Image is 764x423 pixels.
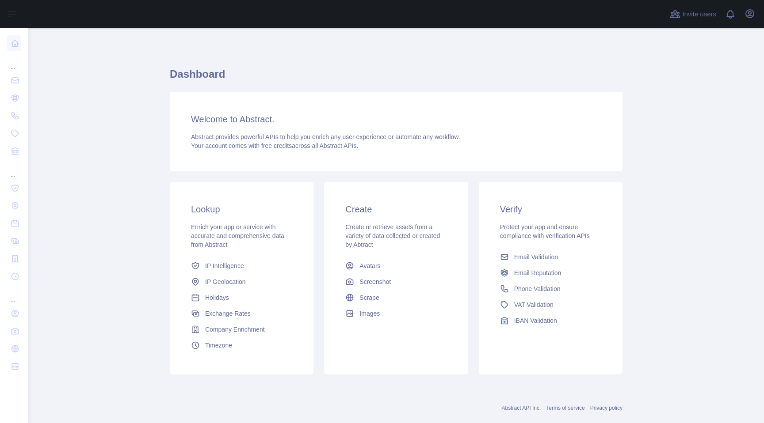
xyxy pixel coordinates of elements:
[514,253,558,261] span: Email Validation
[205,261,244,270] span: IP Intelligence
[205,341,232,350] span: Timezone
[497,313,605,329] a: IBAN Validation
[205,277,246,286] span: IP Geolocation
[191,133,460,140] span: Abstract provides powerful APIs to help you enrich any user experience or automate any workflow.
[342,290,450,306] a: Scrape
[345,203,447,215] h3: Create
[205,309,251,318] span: Exchange Rates
[170,67,623,88] h1: Dashboard
[500,223,590,239] span: Protect your app and ensure compliance with verification APIs
[7,161,21,178] div: ...
[359,261,380,270] span: Avatars
[342,306,450,321] a: Images
[191,223,284,248] span: Enrich your app or service with accurate and comprehensive data from Abstract
[359,309,380,318] span: Images
[342,274,450,290] a: Screenshot
[359,293,379,302] span: Scrape
[187,274,296,290] a: IP Geolocation
[682,9,716,19] span: Invite users
[546,405,584,411] a: Terms of service
[497,297,605,313] a: VAT Validation
[7,53,21,71] div: ...
[514,268,562,277] span: Email Reputation
[345,223,440,248] span: Create or retrieve assets from a variety of data collected or created by Abtract
[514,316,557,325] span: IBAN Validation
[668,7,718,21] button: Invite users
[187,337,296,353] a: Timezone
[7,286,21,304] div: ...
[187,306,296,321] a: Exchange Rates
[205,293,229,302] span: Holidays
[359,277,391,286] span: Screenshot
[191,142,358,149] span: Your account comes with across all Abstract APIs.
[261,142,292,149] span: free credits
[590,405,623,411] a: Privacy policy
[187,321,296,337] a: Company Enrichment
[191,203,292,215] h3: Lookup
[497,249,605,265] a: Email Validation
[514,300,554,309] span: VAT Validation
[342,258,450,274] a: Avatars
[497,281,605,297] a: Phone Validation
[191,113,601,125] h3: Welcome to Abstract.
[205,325,265,334] span: Company Enrichment
[187,258,296,274] a: IP Intelligence
[514,284,561,293] span: Phone Validation
[497,265,605,281] a: Email Reputation
[187,290,296,306] a: Holidays
[502,405,541,411] a: Abstract API Inc.
[500,203,601,215] h3: Verify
